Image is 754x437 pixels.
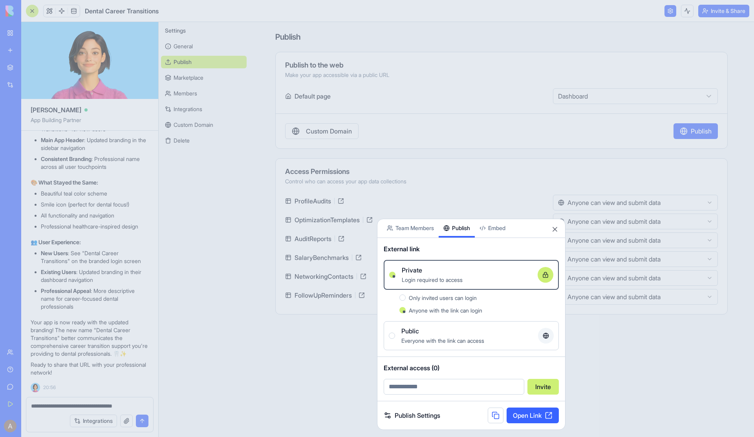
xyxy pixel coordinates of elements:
[251,3,265,17] div: Close
[402,265,422,275] span: Private
[389,272,395,278] button: PrivateLogin required to access
[401,337,484,344] span: Everyone with the link can access
[409,294,477,301] span: Only invited users can login
[402,276,463,283] span: Login required to access
[475,219,510,238] button: Embed
[401,326,419,336] span: Public
[129,381,141,397] span: 😐
[145,381,166,397] span: smiley reaction
[5,3,20,18] button: go back
[236,3,251,18] button: Collapse window
[527,379,559,395] button: Invite
[384,411,440,420] a: Publish Settings
[507,408,559,423] a: Open Link
[389,333,395,339] button: PublicEveryone with the link can access
[384,363,559,373] span: External access (0)
[399,294,406,301] button: Only invited users can login
[551,225,559,233] button: Close
[104,381,125,397] span: disappointed reaction
[9,373,261,382] div: Did this answer your question?
[104,406,167,413] a: Open in help center
[109,381,120,397] span: 😞
[399,307,406,313] button: Anyone with the link can login
[150,381,161,397] span: 😃
[409,307,482,314] span: Anyone with the link can login
[382,219,439,238] button: Team Members
[125,381,145,397] span: neutral face reaction
[384,244,420,254] span: External link
[439,219,475,238] button: Publish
